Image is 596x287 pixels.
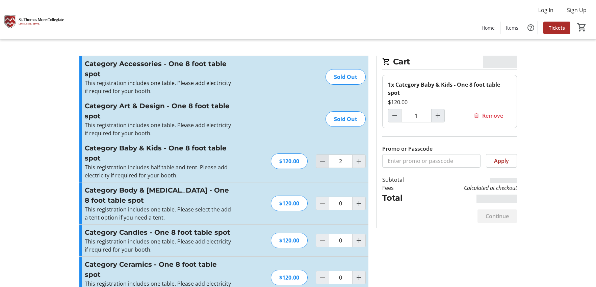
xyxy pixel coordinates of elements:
span: CA$0.00 [483,56,517,68]
td: Total [382,192,421,204]
h3: Category Art & Design - One 8 foot table spot [85,101,232,121]
span: Log In [538,6,553,14]
span: Apply [494,157,509,165]
a: Tickets [543,22,570,34]
h3: Category Accessories - One 8 foot table spot [85,59,232,79]
div: Sold Out [326,111,366,127]
input: Category Body & Skin Care - One 8 foot table spot Quantity [329,197,353,210]
h3: Category Body & [MEDICAL_DATA] - One 8 foot table spot [85,185,232,205]
span: Home [482,24,495,31]
span: Tickets [549,24,565,31]
span: Items [506,24,518,31]
div: Sold Out [326,69,366,85]
a: Items [500,22,524,34]
p: This registration includes one table. Please add electricity if required for your booth. [85,121,232,137]
p: This registration includes one table. Please select the add a tent option if you need a tent. [85,205,232,222]
button: Apply [486,154,517,168]
button: Help [524,21,538,34]
button: Increment by one [353,234,365,247]
span: Sign Up [567,6,587,14]
a: Home [476,22,500,34]
td: Calculated at checkout [421,184,517,192]
input: Category Ceramics - One 8 foot table spot Quantity [329,271,353,284]
div: $120.00 [388,98,511,106]
input: Enter promo or passcode [382,154,481,168]
div: $120.00 [271,196,308,211]
div: $120.00 [271,270,308,285]
button: Increment by one [353,271,365,284]
p: This registration includes one table. Please add electricity if required for your booth. [85,237,232,254]
button: Decrement by one [316,155,329,168]
h3: Category Baby & Kids - One 8 foot table spot [85,143,232,163]
input: Category Baby & Kids - One 8 foot table spot Quantity [329,154,353,168]
button: Increment by one [353,155,365,168]
button: Sign Up [562,5,592,16]
p: This registration includes one table. Please add electricity if required for your booth. [85,79,232,95]
p: This registration includes half table and tent. Please add electricity if required for your booth. [85,163,232,179]
input: Category Baby & Kids - One 8 foot table spot Quantity [401,109,432,122]
input: Category Candles - One 8 foot table spot Quantity [329,234,353,247]
div: 1x Category Baby & Kids - One 8 foot table spot [388,81,511,97]
div: $120.00 [271,153,308,169]
h2: Cart [382,56,517,69]
td: Fees [382,184,421,192]
div: $120.00 [271,233,308,248]
span: Remove [482,112,503,120]
button: Increment by one [353,197,365,210]
td: Subtotal [382,176,421,184]
button: Cart [576,21,588,33]
button: Increment by one [432,109,444,122]
img: St. Thomas More Collegiate #2's Logo [4,3,64,36]
h3: Category Candles - One 8 foot table spot [85,227,232,237]
h3: Category Ceramics - One 8 foot table spot [85,259,232,280]
button: Log In [533,5,559,16]
label: Promo or Passcode [382,145,433,153]
button: Remove [465,109,511,122]
button: Decrement by one [388,109,401,122]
